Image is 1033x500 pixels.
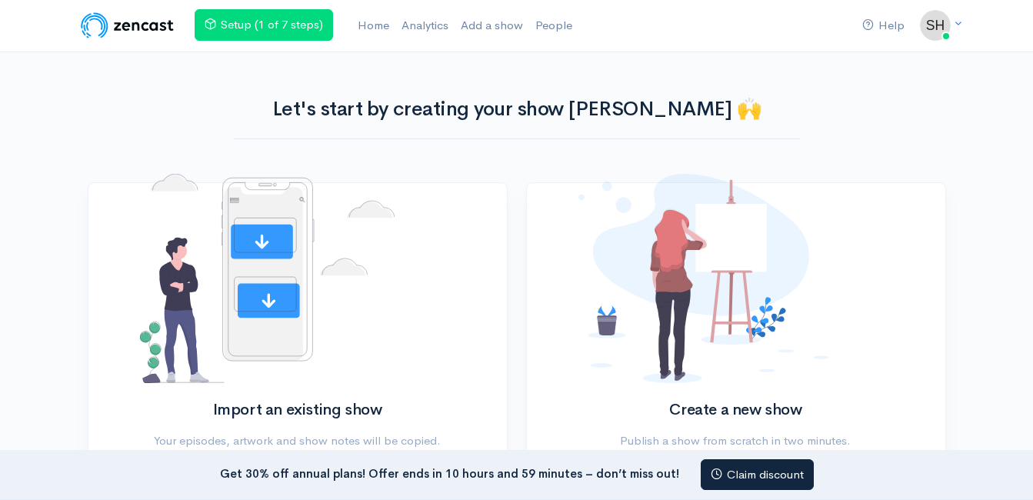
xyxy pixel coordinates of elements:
h2: Import an existing show [140,402,455,418]
strong: Get 30% off annual plans! Offer ends in 10 hours and 59 minutes – don’t miss out! [220,465,679,480]
p: Publish a show from scratch in two minutes. [578,432,893,450]
iframe: gist-messenger-bubble-iframe [981,448,1018,485]
a: Help [856,9,911,42]
a: People [529,9,578,42]
a: Home [352,9,395,42]
h1: Let's start by creating your show [PERSON_NAME] 🙌 [234,98,800,121]
img: ... [920,10,951,41]
a: Analytics [395,9,455,42]
h2: Create a new show [578,402,893,418]
img: ZenCast Logo [78,10,176,41]
a: Claim discount [701,459,814,491]
p: Your episodes, artwork and show notes will be copied. [140,432,455,450]
a: Setup (1 of 7 steps) [195,9,333,41]
a: Add a show [455,9,529,42]
img: No shows added [578,174,829,383]
img: No shows added [140,174,395,383]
